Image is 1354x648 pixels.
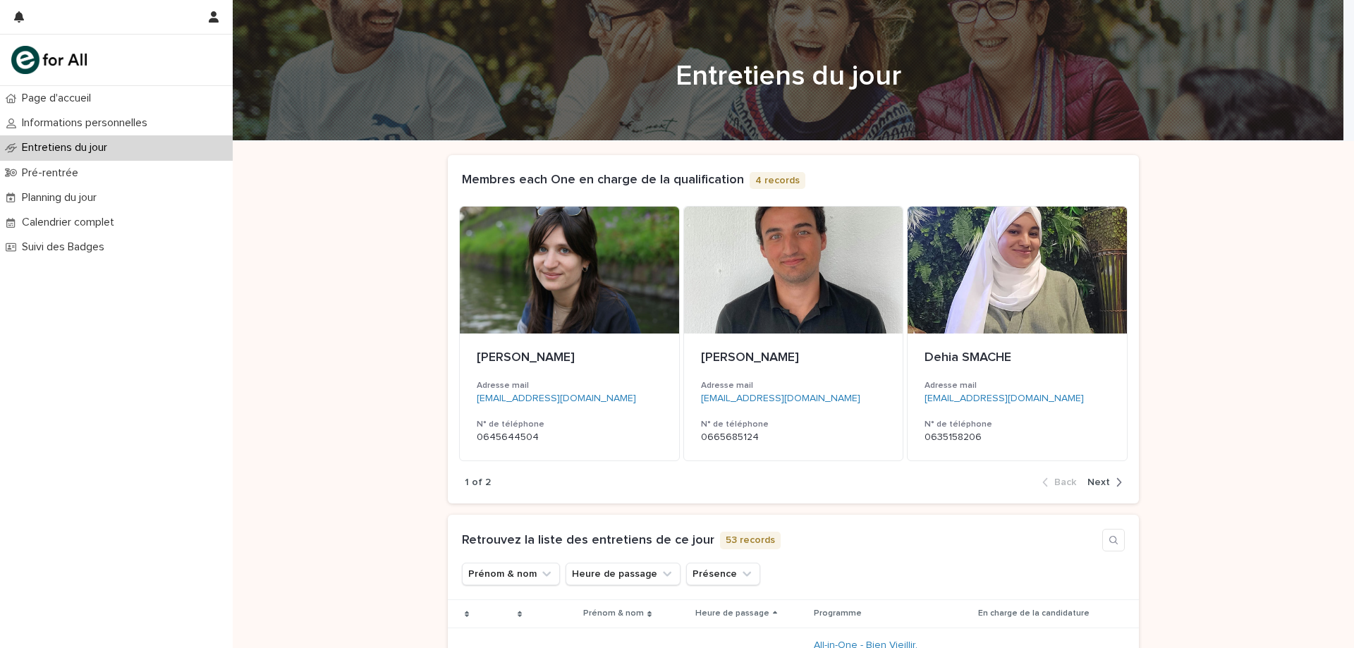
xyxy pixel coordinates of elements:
a: [EMAIL_ADDRESS][DOMAIN_NAME] [701,393,860,403]
p: 4 records [750,172,805,190]
span: [PERSON_NAME] [477,351,575,364]
h3: N° de téléphone [477,419,662,430]
button: Heure de passage [566,563,681,585]
h3: N° de téléphone [701,419,886,430]
p: Calendrier complet [16,216,126,229]
button: Présence [686,563,760,585]
h1: Retrouvez la liste des entretiens de ce jour [462,533,714,549]
button: Back [1042,476,1082,489]
p: 0665685124 [701,432,886,444]
p: Suivi des Badges [16,240,116,254]
p: Entretiens du jour [16,141,118,154]
h1: Entretiens du jour [443,59,1134,93]
button: Prénom & nom [462,563,560,585]
p: En charge de la candidature [978,606,1090,621]
a: [EMAIL_ADDRESS][DOMAIN_NAME] [925,393,1084,403]
span: Next [1087,477,1110,487]
p: Page d'accueil [16,92,102,105]
p: 53 records [720,532,781,549]
p: Programme [814,606,862,621]
p: Heure de passage [695,606,769,621]
p: Informations personnelles [16,116,159,130]
span: Back [1054,477,1076,487]
span: [PERSON_NAME] [701,351,799,364]
h3: Adresse mail [477,380,662,391]
a: [PERSON_NAME]Adresse mail[EMAIL_ADDRESS][DOMAIN_NAME]N° de téléphone0645644504 [459,206,680,461]
p: Prénom & nom [583,606,644,621]
p: 0645644504 [477,432,662,444]
p: Planning du jour [16,191,108,204]
p: 1 of 2 [465,477,491,489]
span: Dehia SMACHE [925,351,1011,364]
a: [PERSON_NAME]Adresse mail[EMAIL_ADDRESS][DOMAIN_NAME]N° de téléphone0665685124 [683,206,904,461]
a: Dehia SMACHEAdresse mail[EMAIL_ADDRESS][DOMAIN_NAME]N° de téléphone0635158206 [907,206,1128,461]
img: mHINNnv7SNCQZijbaqql [11,46,87,74]
p: 0635158206 [925,432,1110,444]
h3: Adresse mail [925,380,1110,391]
a: [EMAIL_ADDRESS][DOMAIN_NAME] [477,393,636,403]
h1: Membres each One en charge de la qualification [462,173,744,188]
p: Pré-rentrée [16,166,90,180]
h3: N° de téléphone [925,419,1110,430]
button: Next [1082,476,1122,489]
h3: Adresse mail [701,380,886,391]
